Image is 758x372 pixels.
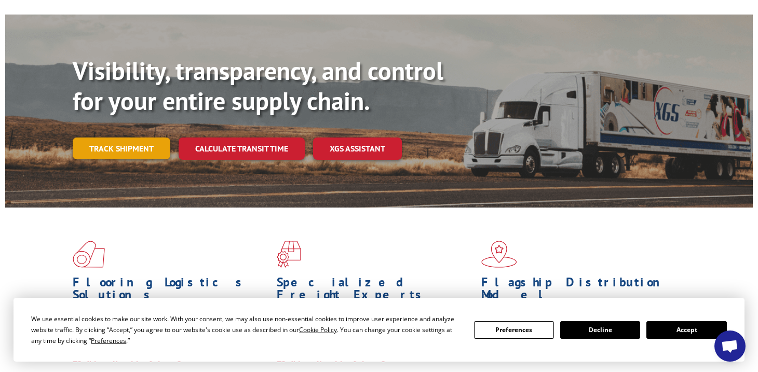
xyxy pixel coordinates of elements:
img: xgs-icon-flagship-distribution-model-red [481,241,517,268]
b: Visibility, transparency, and control for your entire supply chain. [73,54,443,117]
a: Track shipment [73,137,170,159]
div: We use essential cookies to make our site work. With your consent, we may also use non-essential ... [31,313,461,346]
img: xgs-icon-total-supply-chain-intelligence-red [73,241,105,268]
span: Preferences [91,336,126,345]
h1: Specialized Freight Experts [277,276,473,306]
span: Cookie Policy [299,325,337,334]
button: Accept [646,321,726,339]
a: Learn More > [277,353,406,365]
img: xgs-icon-focused-on-flooring-red [277,241,301,268]
a: Calculate transit time [179,137,305,160]
a: XGS ASSISTANT [313,137,402,160]
div: Open chat [714,330,746,362]
div: Cookie Consent Prompt [13,298,745,362]
a: Learn More > [73,353,202,365]
button: Preferences [474,321,554,339]
button: Decline [560,321,640,339]
h1: Flagship Distribution Model [481,276,678,306]
h1: Flooring Logistics Solutions [73,276,269,306]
